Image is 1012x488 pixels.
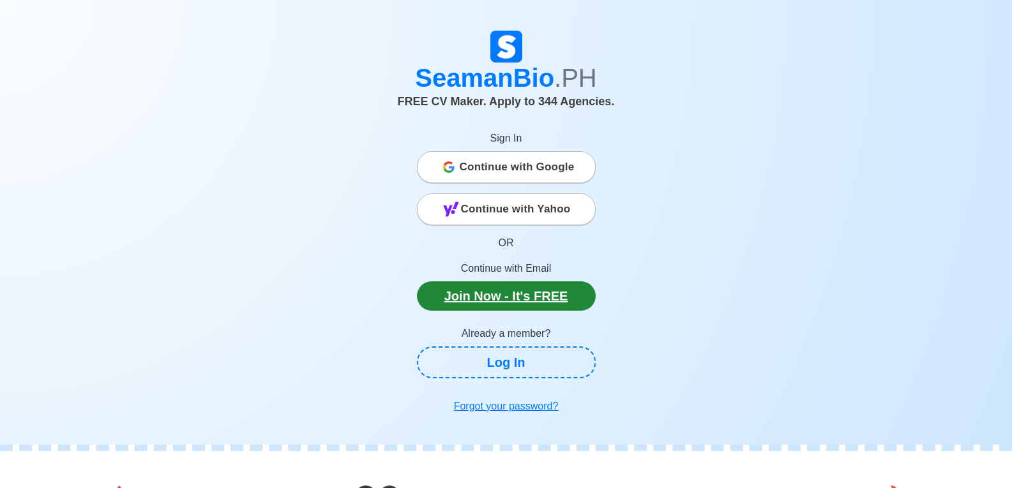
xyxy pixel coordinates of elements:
span: Continue with Yahoo [461,196,571,222]
p: Sign In [417,131,596,146]
p: Already a member? [417,326,596,341]
p: OR [417,235,596,251]
p: Continue with Email [417,261,596,276]
span: .PH [554,64,597,92]
img: Logo [490,31,522,63]
h1: SeamanBio [152,63,861,93]
button: Continue with Google [417,151,596,183]
span: FREE CV Maker. Apply to 344 Agencies. [398,95,615,108]
u: Forgot your password? [454,401,559,411]
a: Join Now - It's FREE [417,281,596,311]
a: Forgot your password? [417,394,596,419]
button: Continue with Yahoo [417,193,596,225]
a: Log In [417,346,596,378]
span: Continue with Google [460,154,575,180]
